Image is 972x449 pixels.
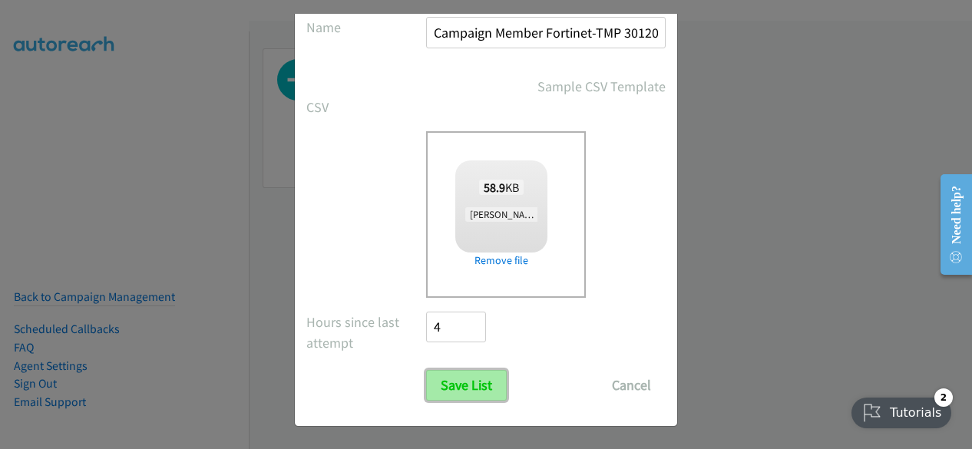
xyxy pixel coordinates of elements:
[537,76,666,97] a: Sample CSV Template
[465,207,711,222] span: [PERSON_NAME] + Fortinet-TMP 301206 Webinar 18.09.csv
[306,97,426,117] label: CSV
[455,253,547,269] a: Remove file
[306,312,426,353] label: Hours since last attempt
[426,370,507,401] input: Save List
[842,382,960,437] iframe: Checklist
[928,163,972,286] iframe: Resource Center
[306,17,426,38] label: Name
[484,180,505,195] strong: 58.9
[479,180,524,195] span: KB
[597,370,666,401] button: Cancel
